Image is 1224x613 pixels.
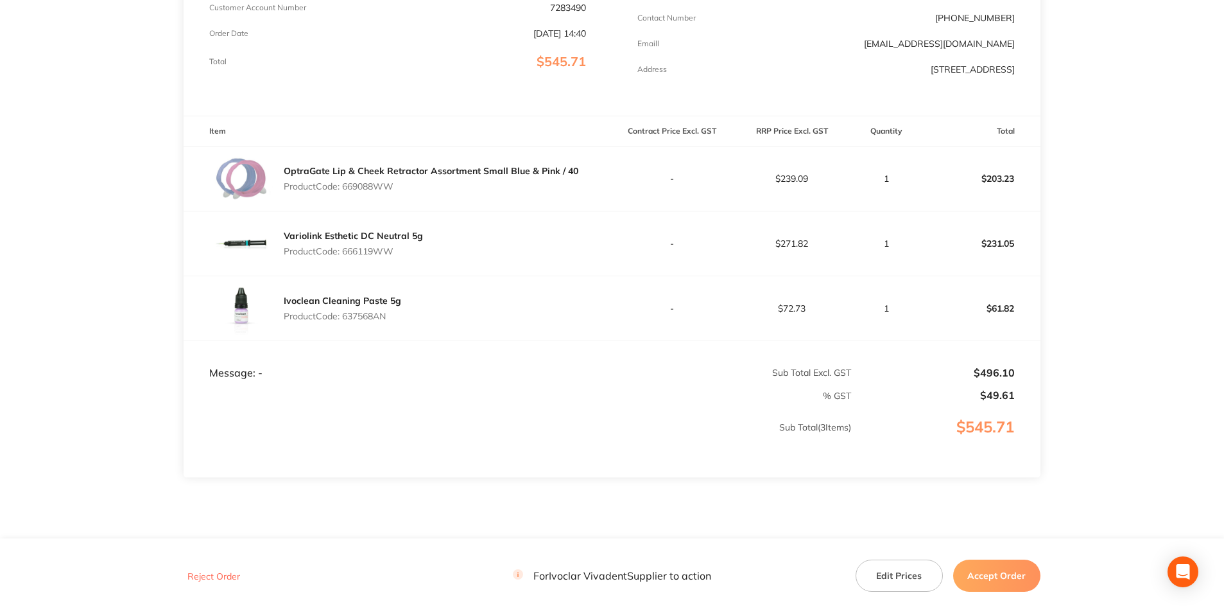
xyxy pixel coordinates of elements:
[921,228,1040,259] p: $231.05
[852,303,920,314] p: 1
[209,3,306,12] p: Customer Account Number
[513,570,711,582] p: For Ivoclar Vivadent Supplier to action
[732,303,851,314] p: $72.73
[209,57,227,66] p: Total
[284,311,401,321] p: Product Code: 637568AN
[284,295,401,306] a: Ivoclean Cleaning Paste 5g
[1168,556,1198,587] div: Open Intercom Messenger
[284,230,423,242] a: Variolink Esthetic DC Neutral 5g
[612,303,731,314] p: -
[921,293,1040,324] p: $61.82
[184,341,612,380] td: Message: -
[921,163,1040,194] p: $203.23
[856,560,943,592] button: Edit Prices
[612,116,732,147] th: Contract Price Excl. GST
[637,65,667,74] p: Address
[284,181,578,191] p: Product Code: 669088WW
[284,246,423,256] p: Product Code: 666119WW
[209,276,273,341] img: dDFyMmV1NA
[209,147,273,211] img: MmJ4NmlldQ
[732,173,851,184] p: $239.09
[184,422,851,458] p: Sub Total ( 3 Items)
[184,116,612,147] th: Item
[184,571,244,582] button: Reject Order
[935,13,1015,23] p: [PHONE_NUMBER]
[209,211,273,276] img: eTJ4YXJsNw
[732,238,851,249] p: $271.82
[612,173,731,184] p: -
[209,29,248,38] p: Order Date
[920,116,1040,147] th: Total
[852,238,920,249] p: 1
[184,391,851,401] p: % GST
[852,173,920,184] p: 1
[931,64,1015,75] p: [STREET_ADDRESS]
[732,116,852,147] th: RRP Price Excl. GST
[852,116,920,147] th: Quantity
[612,238,731,249] p: -
[537,53,586,69] span: $545.71
[852,389,1015,401] p: $49.61
[612,368,851,378] p: Sub Total Excl. GST
[550,3,586,13] p: 7283490
[953,560,1040,592] button: Accept Order
[637,39,659,48] p: Emaill
[637,13,696,22] p: Contact Number
[852,418,1040,462] p: $545.71
[864,38,1015,49] a: [EMAIL_ADDRESS][DOMAIN_NAME]
[533,28,586,39] p: [DATE] 14:40
[852,367,1015,378] p: $496.10
[284,165,578,177] a: OptraGate Lip & Cheek Retractor Assortment Small Blue & Pink / 40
